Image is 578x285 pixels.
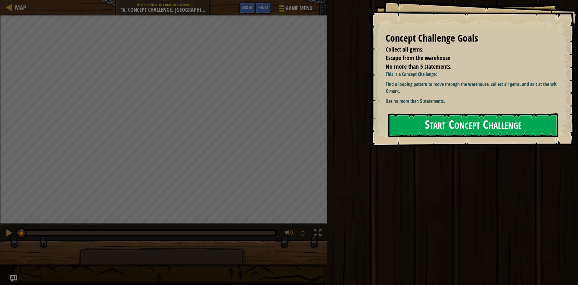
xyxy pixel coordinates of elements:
[242,5,252,10] span: Ask AI
[386,81,561,95] p: Find a looping pattern to move through the warehouse, collect all gems, and exit at the white X m...
[10,275,17,282] button: Ask AI
[286,5,312,12] span: Game Menu
[298,227,309,240] button: ♫
[378,62,555,71] li: No more than 5 statements.
[300,228,306,237] span: ♫
[386,98,445,104] strong: Use no more than 5 statements.
[378,54,555,62] li: Escape from the warehouse
[239,2,255,14] button: Ask AI
[386,54,450,62] span: Escape from the warehouse
[386,71,561,78] p: This is a Concept Challenge:
[386,45,424,53] span: Collect all gems.
[386,62,452,71] span: No more than 5 statements.
[378,45,555,54] li: Collect all gems.
[283,227,295,240] button: Adjust volume
[312,227,324,240] button: Toggle fullscreen
[274,2,316,17] button: Game Menu
[15,3,26,11] span: Map
[388,113,558,137] button: Start Concept Challenge
[258,5,268,10] span: Hints
[386,31,557,45] div: Concept Challenge Goals
[12,3,26,11] a: Map
[3,227,15,240] button: Ctrl + P: Pause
